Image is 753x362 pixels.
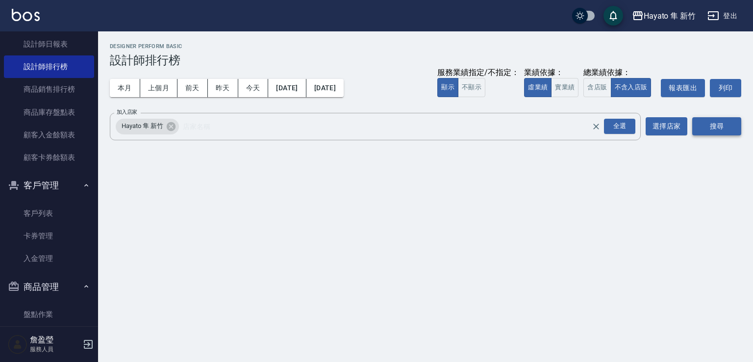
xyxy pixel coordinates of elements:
[12,9,40,21] img: Logo
[4,78,94,101] a: 商品銷售排行榜
[524,78,552,97] button: 虛業績
[4,202,94,225] a: 客戶列表
[458,78,485,97] button: 不顯示
[710,79,741,97] button: 列印
[4,274,94,300] button: 商品管理
[4,247,94,270] a: 入金管理
[4,124,94,146] a: 顧客入金餘額表
[4,55,94,78] a: 設計師排行榜
[4,101,94,124] a: 商品庫存盤點表
[30,335,80,345] h5: 詹盈瑩
[603,6,623,26] button: save
[116,121,169,131] span: Hayato 隼 新竹
[628,6,700,26] button: Hayato 隼 新竹
[4,225,94,247] a: 卡券管理
[268,79,306,97] button: [DATE]
[644,10,696,22] div: Hayato 隼 新竹
[4,146,94,169] a: 顧客卡券餘額表
[4,303,94,326] a: 盤點作業
[437,68,519,78] div: 服務業績指定/不指定：
[140,79,177,97] button: 上個月
[437,78,458,97] button: 顯示
[117,108,137,116] label: 加入店家
[4,33,94,55] a: 設計師日報表
[604,119,635,134] div: 全選
[602,117,637,136] button: Open
[238,79,269,97] button: 今天
[703,7,741,25] button: 登出
[4,173,94,198] button: 客戶管理
[661,79,705,97] button: 報表匯出
[110,43,741,50] h2: Designer Perform Basic
[583,78,611,97] button: 含店販
[551,78,578,97] button: 實業績
[646,117,687,135] button: 選擇店家
[589,120,603,133] button: Clear
[611,78,652,97] button: 不含入店販
[177,79,208,97] button: 前天
[692,117,741,135] button: 搜尋
[208,79,238,97] button: 昨天
[110,53,741,67] h3: 設計師排行榜
[180,118,609,135] input: 店家名稱
[110,79,140,97] button: 本月
[30,345,80,354] p: 服務人員
[524,68,578,78] div: 業績依據：
[8,335,27,354] img: Person
[306,79,344,97] button: [DATE]
[116,119,179,134] div: Hayato 隼 新竹
[583,68,656,78] div: 總業績依據：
